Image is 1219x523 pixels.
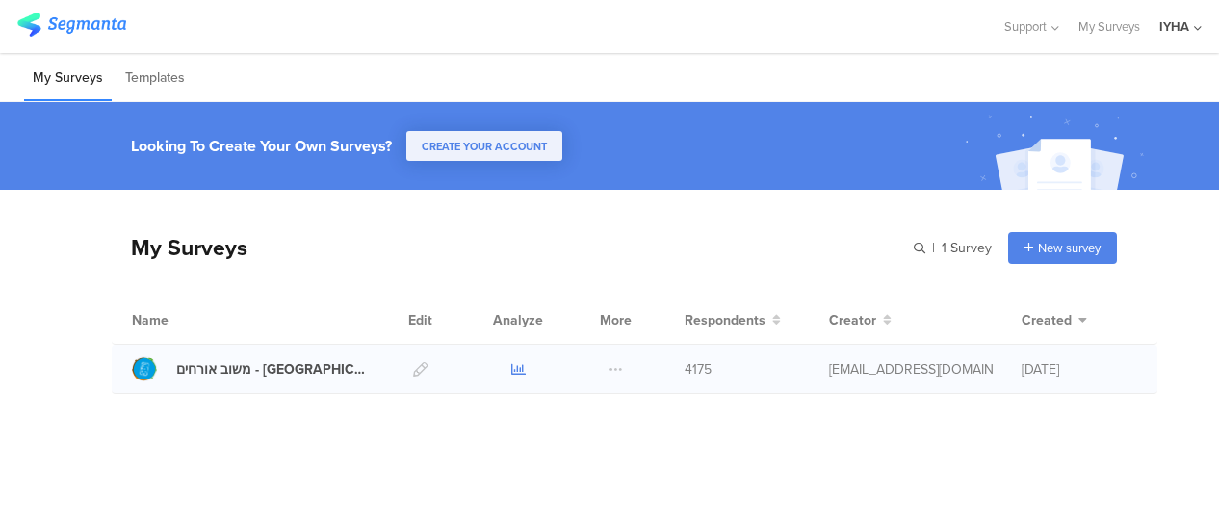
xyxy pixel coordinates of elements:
[685,310,765,330] span: Respondents
[829,310,876,330] span: Creator
[117,56,194,101] li: Templates
[406,131,562,161] button: CREATE YOUR ACCOUNT
[132,356,371,381] a: משוב אורחים - [GEOGRAPHIC_DATA]
[685,359,712,379] span: 4175
[929,238,938,258] span: |
[24,56,112,101] li: My Surveys
[489,296,547,344] div: Analyze
[685,310,781,330] button: Respondents
[132,310,247,330] div: Name
[422,139,547,154] span: CREATE YOUR ACCOUNT
[595,296,636,344] div: More
[1004,17,1047,36] span: Support
[1022,359,1137,379] div: [DATE]
[17,13,126,37] img: segmanta logo
[131,135,392,157] div: Looking To Create Your Own Surveys?
[1022,310,1072,330] span: Created
[112,231,247,264] div: My Surveys
[1038,239,1101,257] span: New survey
[942,238,992,258] span: 1 Survey
[1159,17,1189,36] div: IYHA
[400,296,441,344] div: Edit
[1022,310,1087,330] button: Created
[176,359,371,379] div: משוב אורחים - בית שאן
[829,310,892,330] button: Creator
[958,108,1156,196] img: create_account_image.svg
[829,359,993,379] div: ofir@iyha.org.il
